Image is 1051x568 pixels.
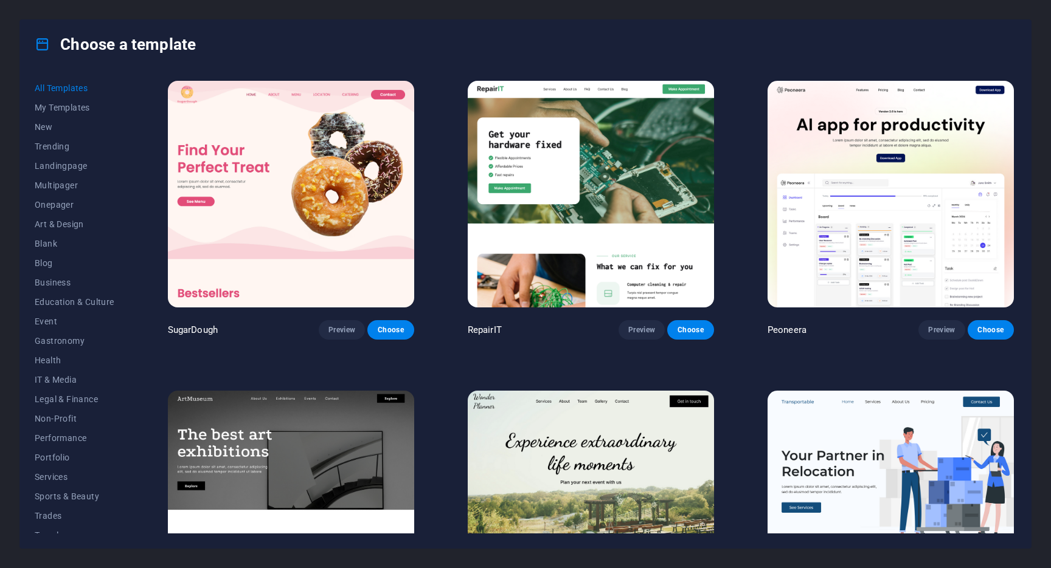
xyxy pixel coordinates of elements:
[35,336,114,346] span: Gastronomy
[968,320,1014,340] button: Choose
[35,234,114,253] button: Blank
[35,511,114,521] span: Trades
[35,414,114,423] span: Non-Profit
[35,278,114,287] span: Business
[35,292,114,312] button: Education & Culture
[35,375,114,385] span: IT & Media
[35,453,114,462] span: Portfolio
[35,448,114,467] button: Portfolio
[35,239,114,248] span: Blank
[35,525,114,545] button: Travel
[35,35,196,54] h4: Choose a template
[35,83,114,93] span: All Templates
[35,409,114,428] button: Non-Profit
[768,81,1014,307] img: Peoneera
[977,325,1004,335] span: Choose
[35,428,114,448] button: Performance
[35,297,114,307] span: Education & Culture
[319,320,365,340] button: Preview
[35,137,114,156] button: Trending
[35,117,114,137] button: New
[35,355,114,365] span: Health
[35,180,114,190] span: Multipager
[35,394,114,404] span: Legal & Finance
[35,530,114,540] span: Travel
[619,320,665,340] button: Preview
[35,491,114,501] span: Sports & Beauty
[35,467,114,487] button: Services
[35,331,114,351] button: Gastronomy
[35,472,114,482] span: Services
[35,487,114,506] button: Sports & Beauty
[35,433,114,443] span: Performance
[35,78,114,98] button: All Templates
[35,122,114,132] span: New
[928,325,955,335] span: Preview
[677,325,704,335] span: Choose
[667,320,713,340] button: Choose
[35,389,114,409] button: Legal & Finance
[35,506,114,525] button: Trades
[35,312,114,331] button: Event
[377,325,404,335] span: Choose
[328,325,355,335] span: Preview
[35,214,114,234] button: Art & Design
[35,98,114,117] button: My Templates
[35,103,114,112] span: My Templates
[35,142,114,151] span: Trending
[35,370,114,389] button: IT & Media
[35,156,114,176] button: Landingpage
[918,320,965,340] button: Preview
[35,176,114,195] button: Multipager
[35,219,114,229] span: Art & Design
[35,195,114,214] button: Onepager
[468,81,714,307] img: RepairIT
[468,324,502,336] p: RepairIT
[35,161,114,171] span: Landingpage
[35,317,114,326] span: Event
[628,325,655,335] span: Preview
[367,320,414,340] button: Choose
[35,273,114,292] button: Business
[768,324,806,336] p: Peoneera
[35,253,114,273] button: Blog
[35,351,114,370] button: Health
[168,324,218,336] p: SugarDough
[35,258,114,268] span: Blog
[35,200,114,210] span: Onepager
[168,81,414,307] img: SugarDough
